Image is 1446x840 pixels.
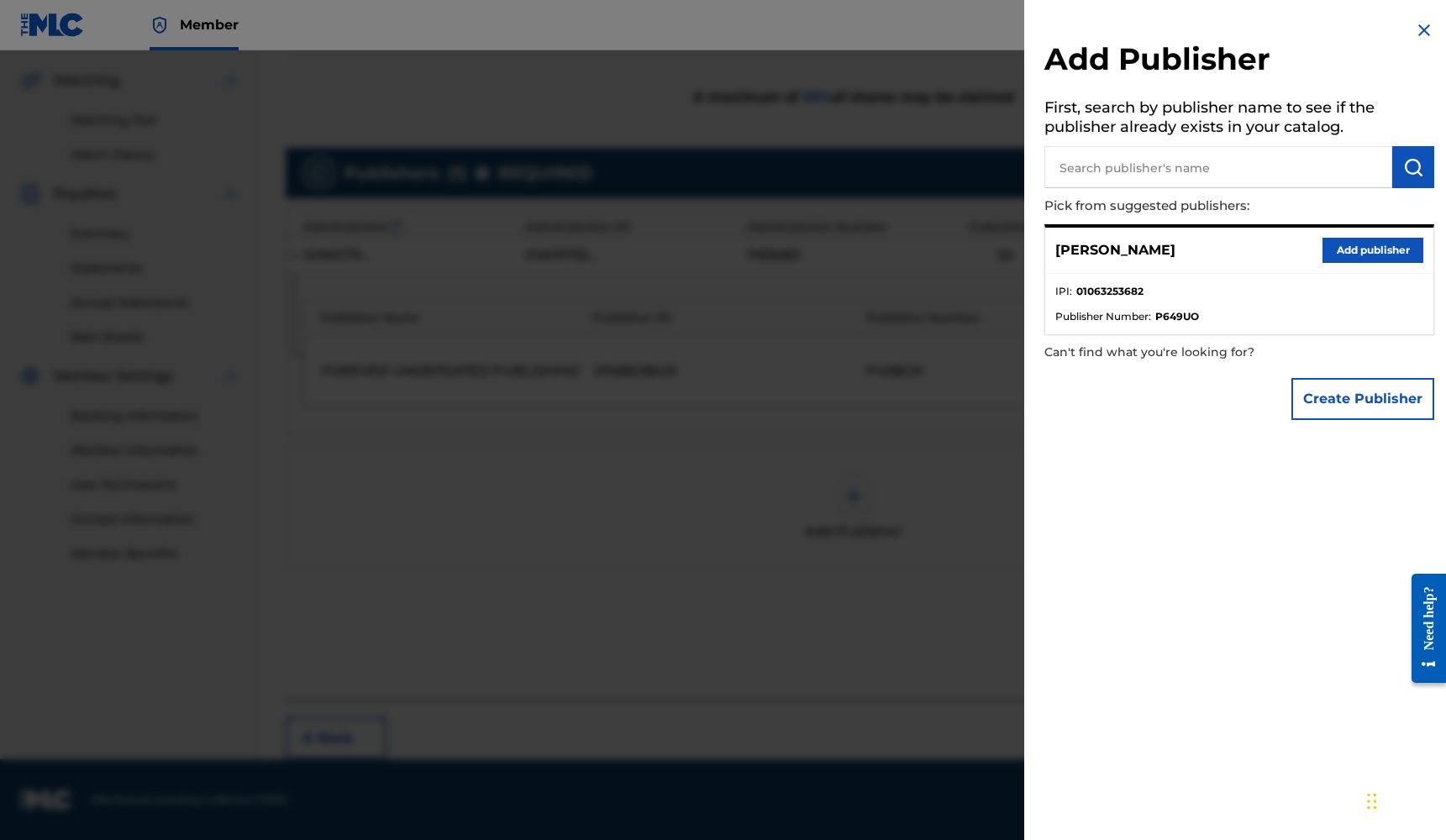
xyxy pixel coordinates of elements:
[1399,557,1446,701] iframe: Resource Center
[1155,309,1199,324] strong: P649UO
[1322,238,1423,263] button: Add publisher
[1044,188,1338,224] p: Pick from suggested publishers:
[1044,335,1338,370] p: Can't find what you're looking for?
[1055,309,1151,324] span: Publisher Number :
[20,13,85,37] img: MLC Logo
[1362,759,1446,840] iframe: Chat Widget
[150,15,170,35] img: Top Rightsholder
[1044,146,1392,188] input: Search publisher's name
[1044,93,1434,146] h5: First, search by publisher name to see if the publisher already exists in your catalog.
[1291,378,1434,420] button: Create Publisher
[1055,284,1072,299] span: IPI :
[1044,40,1434,83] h2: Add Publisher
[180,15,239,34] span: Member
[1367,776,1377,827] div: Drag
[1403,157,1423,177] img: Search Works
[1076,284,1144,299] strong: 01063253682
[1055,240,1175,260] p: [PERSON_NAME]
